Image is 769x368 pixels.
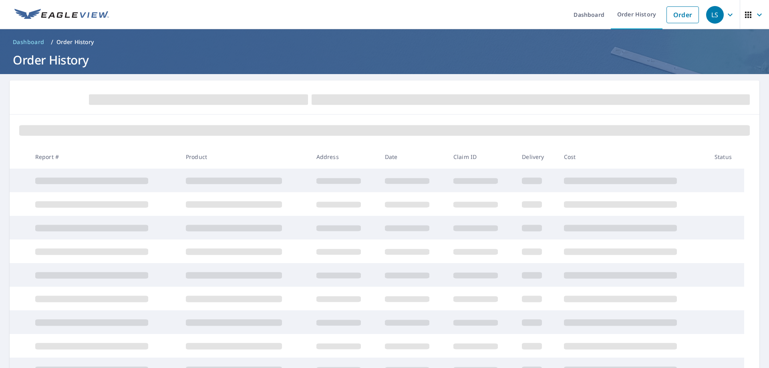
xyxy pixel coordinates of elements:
div: LS [706,6,724,24]
th: Address [310,145,378,169]
p: Order History [56,38,94,46]
img: EV Logo [14,9,109,21]
th: Status [708,145,744,169]
span: Dashboard [13,38,44,46]
a: Order [666,6,699,23]
th: Cost [558,145,708,169]
th: Report # [29,145,179,169]
th: Date [378,145,447,169]
a: Dashboard [10,36,48,48]
nav: breadcrumb [10,36,759,48]
th: Claim ID [447,145,515,169]
th: Product [179,145,310,169]
th: Delivery [515,145,557,169]
h1: Order History [10,52,759,68]
li: / [51,37,53,47]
